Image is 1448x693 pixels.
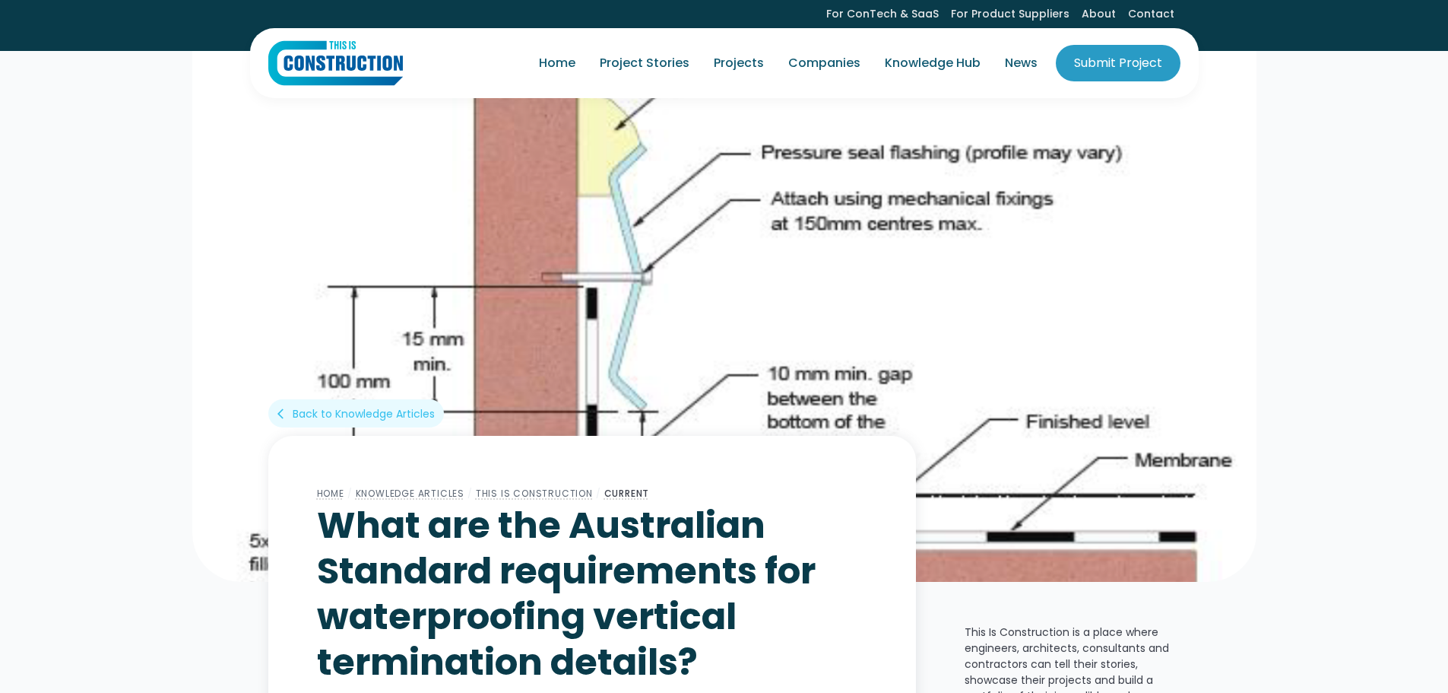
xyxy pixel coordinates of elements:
div: arrow_back_ios [277,406,290,421]
img: What are the Australian Standard requirements for waterproofing vertical termination details? [192,49,1256,582]
div: Back to Knowledge Articles [293,406,435,421]
a: Submit Project [1056,45,1180,81]
a: home [268,40,403,86]
a: Knowledge Hub [873,42,993,84]
a: arrow_back_iosBack to Knowledge Articles [268,399,444,428]
a: Projects [702,42,776,84]
a: Companies [776,42,873,84]
a: Project Stories [588,42,702,84]
a: This Is Construction [476,487,593,500]
a: Knowledge Articles [356,487,464,500]
h1: What are the Australian Standard requirements for waterproofing vertical termination details? [317,503,867,685]
a: Home [527,42,588,84]
div: / [593,485,604,503]
a: News [993,42,1050,84]
div: / [344,485,356,503]
div: Submit Project [1074,54,1162,72]
a: Home [317,487,344,500]
a: Current [604,487,650,500]
div: / [464,485,476,503]
img: This Is Construction Logo [268,40,403,86]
